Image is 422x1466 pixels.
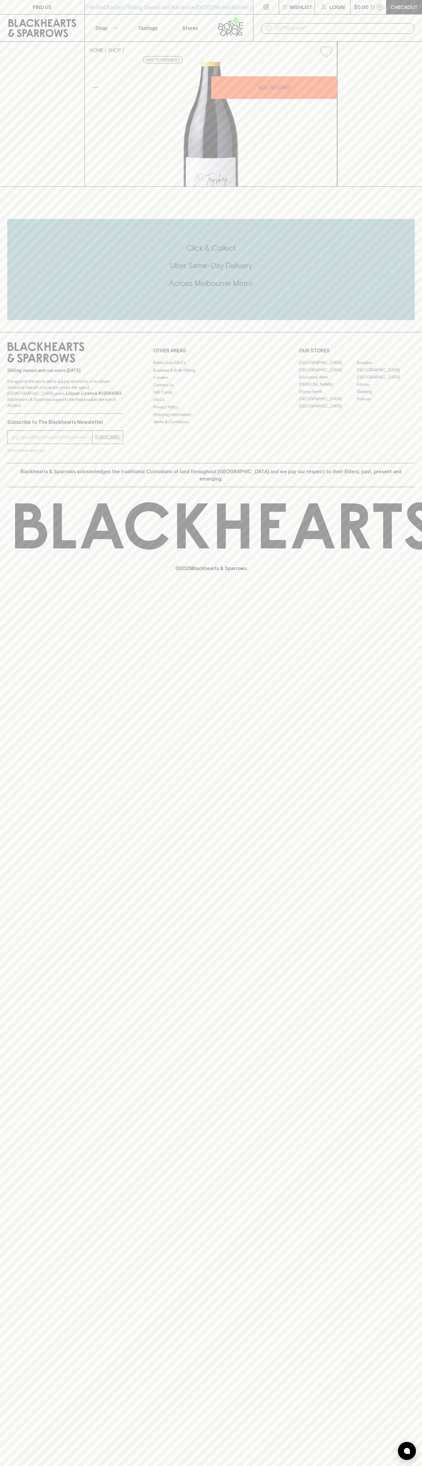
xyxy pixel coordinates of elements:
a: Brunswick West [299,373,357,381]
a: Bottle Drop FAQ's [153,359,269,366]
a: SHOP [108,47,121,53]
a: Braddon [357,359,415,366]
h5: Uber Same-Day Delivery [7,261,415,271]
button: ADD TO CART [211,76,337,99]
a: Tastings [127,14,169,41]
button: Add to wishlist [318,44,335,59]
p: Sibling owned and run since [DATE] [7,367,123,373]
input: e.g. jane@blackheartsandsparrows.com.au [12,433,92,442]
p: We will never spam you [7,447,123,453]
a: Privacy Policy [153,404,269,411]
a: [GEOGRAPHIC_DATA] [299,395,357,402]
img: 38831.png [85,62,337,186]
p: 0 [379,5,381,9]
p: Blackhearts & Sparrows acknowledges the traditional Custodians of land throughout [GEOGRAPHIC_DAT... [12,468,410,482]
p: It is against the law to sell or supply alcohol to, or to obtain alcohol on behalf of a person un... [7,378,123,408]
a: [GEOGRAPHIC_DATA] [357,366,415,373]
a: FAQ's [153,396,269,403]
a: Careers [153,374,269,381]
a: Shipping Information [153,411,269,418]
h5: Click & Collect [7,243,415,253]
a: [GEOGRAPHIC_DATA] [357,373,415,381]
button: Shop [85,14,127,41]
p: FIND US [33,4,52,11]
a: Fitzroy North [299,388,357,395]
a: Prahran [357,395,415,402]
a: Contact Us [153,381,269,389]
button: Add to wishlist [143,56,183,63]
p: SUBSCRIBE [95,434,120,441]
a: Gift Cards [153,389,269,396]
a: Business & Bulk Gifting [153,366,269,374]
a: [GEOGRAPHIC_DATA] [299,359,357,366]
input: Try "Pinot noir" [275,24,410,33]
div: Call to action block [7,219,415,320]
a: [PERSON_NAME] [299,381,357,388]
a: [GEOGRAPHIC_DATA] [299,402,357,410]
p: OTHER AREAS [153,347,269,354]
a: Stores [169,14,211,41]
strong: Liquor License #32064953 [66,391,122,396]
p: OUR STORES [299,347,415,354]
p: ADD TO CART [258,84,290,91]
button: SUBSCRIBE [93,431,123,444]
p: Wishlist [290,4,313,11]
img: bubble-icon [404,1448,410,1454]
a: Fitzroy [357,381,415,388]
p: $0.00 [354,4,369,11]
a: HOME [90,47,103,53]
p: Shop [95,24,107,32]
p: Login [330,4,345,11]
a: [GEOGRAPHIC_DATA] [299,366,357,373]
h5: Across Melbourne Metro [7,278,415,288]
p: Subscribe to The Blackhearts Newsletter [7,418,123,426]
p: Stores [182,24,198,32]
p: Tastings [138,24,157,32]
p: Checkout [391,4,418,11]
a: Terms & Conditions [153,418,269,426]
a: Geelong [357,388,415,395]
